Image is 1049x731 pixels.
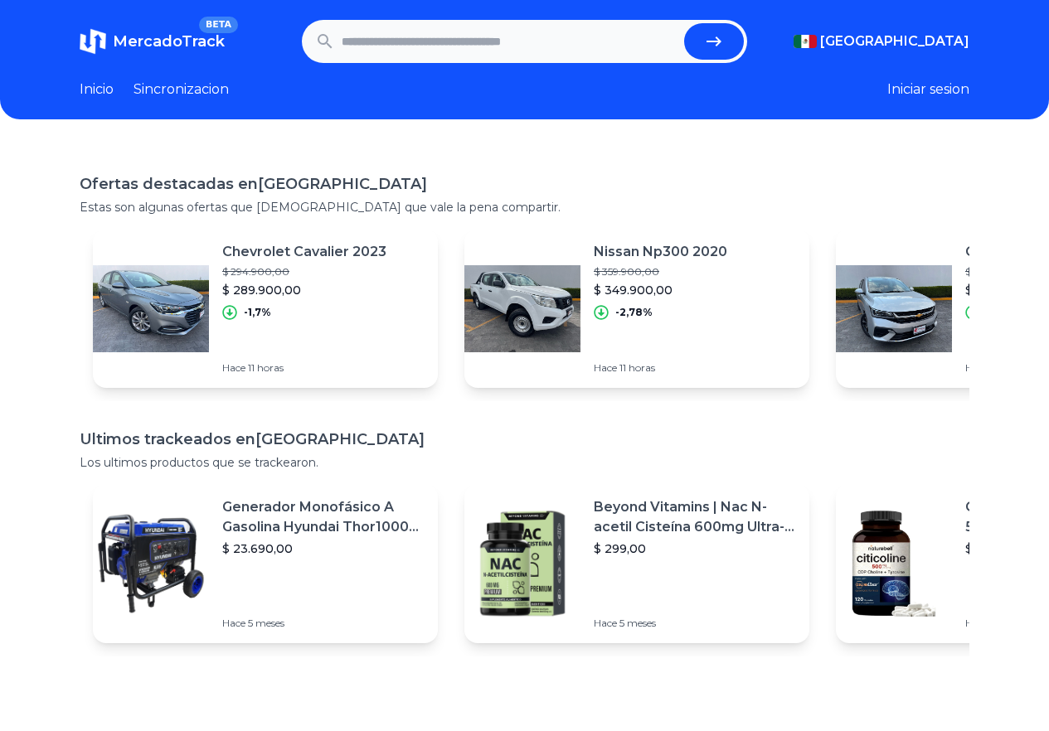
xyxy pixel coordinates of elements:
[113,32,225,51] span: MercadoTrack
[222,617,425,630] p: Hace 5 meses
[820,31,969,51] span: [GEOGRAPHIC_DATA]
[222,540,425,557] p: $ 23.690,00
[222,242,386,262] p: Chevrolet Cavalier 2023
[887,80,969,99] button: Iniciar sesion
[222,497,425,537] p: Generador Monofásico A Gasolina Hyundai Thor10000 P 11.5 Kw
[464,229,809,388] a: Featured imageNissan Np300 2020$ 359.900,00$ 349.900,00-2,78%Hace 11 horas
[222,361,386,375] p: Hace 11 horas
[615,306,653,319] p: -2,78%
[93,250,209,366] img: Featured image
[80,28,106,55] img: MercadoTrack
[222,282,386,298] p: $ 289.900,00
[594,617,796,630] p: Hace 5 meses
[80,199,969,215] p: Estas son algunas ofertas que [DEMOGRAPHIC_DATA] que vale la pena compartir.
[836,250,952,366] img: Featured image
[80,172,969,196] h1: Ofertas destacadas en [GEOGRAPHIC_DATA]
[836,506,952,622] img: Featured image
[594,242,727,262] p: Nissan Np300 2020
[464,484,809,643] a: Featured imageBeyond Vitamins | Nac N-acetil Cisteína 600mg Ultra-premium Con Inulina De Agave (p...
[80,428,969,451] h1: Ultimos trackeados en [GEOGRAPHIC_DATA]
[134,80,229,99] a: Sincronizacion
[199,17,238,33] span: BETA
[794,35,817,48] img: Mexico
[93,506,209,622] img: Featured image
[80,454,969,471] p: Los ultimos productos que se trackearon.
[594,497,796,537] p: Beyond Vitamins | Nac N-acetil Cisteína 600mg Ultra-premium Con Inulina De Agave (prebiótico Natu...
[594,540,796,557] p: $ 299,00
[222,265,386,278] p: $ 294.900,00
[80,28,225,55] a: MercadoTrackBETA
[594,265,727,278] p: $ 359.900,00
[93,229,438,388] a: Featured imageChevrolet Cavalier 2023$ 294.900,00$ 289.900,00-1,7%Hace 11 horas
[794,31,969,51] button: [GEOGRAPHIC_DATA]
[93,484,438,643] a: Featured imageGenerador Monofásico A Gasolina Hyundai Thor10000 P 11.5 Kw$ 23.690,00Hace 5 meses
[80,80,114,99] a: Inicio
[594,361,727,375] p: Hace 11 horas
[464,506,580,622] img: Featured image
[464,250,580,366] img: Featured image
[594,282,727,298] p: $ 349.900,00
[244,306,271,319] p: -1,7%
